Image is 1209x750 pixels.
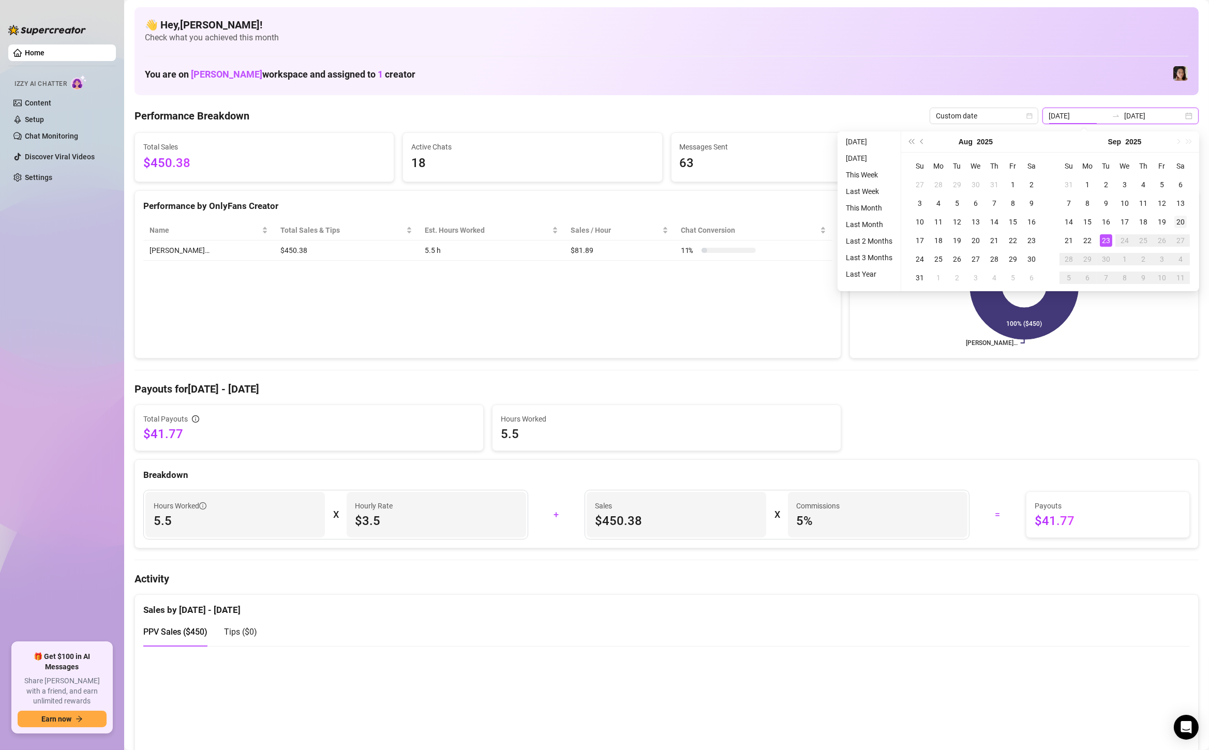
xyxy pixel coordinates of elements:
[1115,268,1134,287] td: 2025-10-08
[1022,157,1041,175] th: Sa
[1174,197,1187,209] div: 13
[1063,197,1075,209] div: 7
[1059,157,1078,175] th: Su
[1174,715,1199,740] div: Open Intercom Messenger
[1137,272,1150,284] div: 9
[917,131,928,152] button: Previous month (PageUp)
[842,185,897,198] li: Last Week
[985,194,1004,213] td: 2025-08-07
[1025,272,1038,284] div: 6
[564,241,675,261] td: $81.89
[1078,175,1097,194] td: 2025-09-01
[1112,112,1120,120] span: swap-right
[948,157,966,175] th: Tu
[914,178,926,191] div: 27
[951,216,963,228] div: 12
[932,272,945,284] div: 1
[951,178,963,191] div: 29
[595,513,758,529] span: $450.38
[1118,234,1131,247] div: 24
[1007,178,1019,191] div: 1
[1081,216,1094,228] div: 15
[1022,175,1041,194] td: 2025-08-02
[143,241,274,261] td: [PERSON_NAME]…
[1134,213,1153,231] td: 2025-09-18
[911,268,929,287] td: 2025-08-31
[911,194,929,213] td: 2025-08-03
[1078,231,1097,250] td: 2025-09-22
[796,500,840,512] article: Commissions
[501,413,832,425] span: Hours Worked
[1124,110,1183,122] input: End date
[969,197,982,209] div: 6
[1063,234,1075,247] div: 21
[1078,213,1097,231] td: 2025-09-15
[1115,175,1134,194] td: 2025-09-03
[1118,272,1131,284] div: 8
[1063,216,1075,228] div: 14
[988,272,1001,284] div: 4
[969,234,982,247] div: 20
[1004,231,1022,250] td: 2025-08-22
[1081,234,1094,247] div: 22
[41,715,71,723] span: Earn now
[1134,250,1153,268] td: 2025-10-02
[966,250,985,268] td: 2025-08-27
[1100,253,1112,265] div: 30
[985,175,1004,194] td: 2025-07-31
[355,513,518,529] span: $3.5
[143,413,188,425] span: Total Payouts
[71,75,87,90] img: AI Chatter
[1100,178,1112,191] div: 2
[143,627,207,637] span: PPV Sales ( $450 )
[929,157,948,175] th: Mo
[1063,253,1075,265] div: 28
[135,382,1199,396] h4: Payouts for [DATE] - [DATE]
[932,216,945,228] div: 11
[914,216,926,228] div: 10
[145,32,1188,43] span: Check what you achieved this month
[1137,178,1150,191] div: 4
[948,250,966,268] td: 2025-08-26
[1059,175,1078,194] td: 2025-08-31
[1004,194,1022,213] td: 2025-08-08
[1115,250,1134,268] td: 2025-10-01
[1153,157,1171,175] th: Fr
[1153,250,1171,268] td: 2025-10-03
[1153,194,1171,213] td: 2025-09-12
[1171,231,1190,250] td: 2025-09-27
[1100,234,1112,247] div: 23
[1171,175,1190,194] td: 2025-09-06
[1115,157,1134,175] th: We
[143,199,832,213] div: Performance by OnlyFans Creator
[1112,112,1120,120] span: to
[1007,272,1019,284] div: 5
[1097,231,1115,250] td: 2025-09-23
[1156,178,1168,191] div: 5
[948,194,966,213] td: 2025-08-05
[1022,194,1041,213] td: 2025-08-09
[969,272,982,284] div: 3
[1153,268,1171,287] td: 2025-10-10
[1097,157,1115,175] th: Tu
[929,213,948,231] td: 2025-08-11
[1078,157,1097,175] th: Mo
[977,131,993,152] button: Choose a year
[1100,197,1112,209] div: 9
[1153,213,1171,231] td: 2025-09-19
[1059,231,1078,250] td: 2025-09-21
[1022,213,1041,231] td: 2025-08-16
[796,513,959,529] span: 5 %
[985,213,1004,231] td: 2025-08-14
[355,500,393,512] article: Hourly Rate
[675,220,832,241] th: Chat Conversion
[14,79,67,89] span: Izzy AI Chatter
[842,235,897,247] li: Last 2 Months
[1059,194,1078,213] td: 2025-09-07
[842,136,897,148] li: [DATE]
[143,220,274,241] th: Name
[1007,216,1019,228] div: 15
[411,154,653,173] span: 18
[911,157,929,175] th: Su
[1081,197,1094,209] div: 8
